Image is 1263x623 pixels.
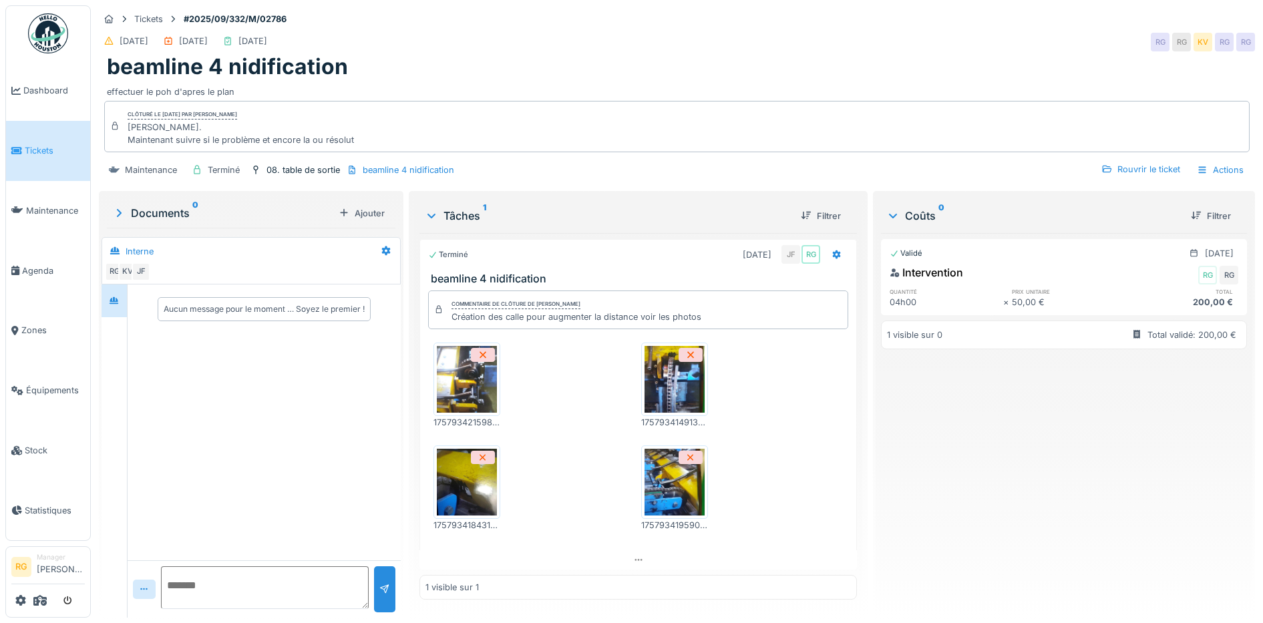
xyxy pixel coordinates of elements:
[645,449,705,515] img: 4llz2r55aqcw8eieu10lnfzl6yxc
[431,272,852,285] h3: beamline 4 nidification
[11,552,85,584] a: RG Manager[PERSON_NAME]
[37,552,85,581] li: [PERSON_NAME]
[164,303,365,315] div: Aucun message pour le moment … Soyez le premier !
[125,164,177,176] div: Maintenance
[23,84,85,97] span: Dashboard
[208,164,240,176] div: Terminé
[1125,296,1238,308] div: 200,00 €
[333,204,390,222] div: Ajouter
[1003,296,1012,308] div: ×
[6,61,90,121] a: Dashboard
[118,262,137,281] div: KV
[25,444,85,457] span: Stock
[890,248,922,259] div: Validé
[178,13,292,25] strong: #2025/09/332/M/02786
[425,581,479,594] div: 1 visible sur 1
[890,296,1003,308] div: 04h00
[6,361,90,421] a: Équipements
[37,552,85,562] div: Manager
[105,262,124,281] div: RG
[795,207,846,225] div: Filtrer
[6,240,90,300] a: Agenda
[26,204,85,217] span: Maintenance
[452,300,580,309] div: Commentaire de clôture de [PERSON_NAME]
[238,35,267,47] div: [DATE]
[192,205,198,221] sup: 0
[21,324,85,337] span: Zones
[6,121,90,181] a: Tickets
[1012,287,1125,296] h6: prix unitaire
[1205,247,1234,260] div: [DATE]
[11,557,31,577] li: RG
[128,121,354,146] div: [PERSON_NAME]. Maintenant suivre si le problème et encore la ou résolut
[107,54,348,79] h1: beamline 4 nidification
[890,287,1003,296] h6: quantité
[641,519,708,532] div: 17579341959066316563233323606808.jpg
[1147,329,1236,341] div: Total validé: 200,00 €
[1215,33,1234,51] div: RG
[437,346,497,413] img: kb4pfx1pprrqjb39yzvcyqo4sfo8
[107,80,1247,98] div: effectuer le poh d'apres le plan
[179,35,208,47] div: [DATE]
[743,248,771,261] div: [DATE]
[886,208,1180,224] div: Coûts
[433,519,500,532] div: 17579341843113978205695074735742.jpg
[6,480,90,540] a: Statistiques
[363,164,454,176] div: beamline 4 nidification
[428,249,468,260] div: Terminé
[938,208,944,224] sup: 0
[1194,33,1212,51] div: KV
[28,13,68,53] img: Badge_color-CXgf-gQk.svg
[132,262,150,281] div: JF
[25,144,85,157] span: Tickets
[126,245,154,258] div: Interne
[22,264,85,277] span: Agenda
[1012,296,1125,308] div: 50,00 €
[6,421,90,481] a: Stock
[1172,33,1191,51] div: RG
[781,245,800,264] div: JF
[1096,160,1186,178] div: Rouvrir le ticket
[25,504,85,517] span: Statistiques
[890,264,963,280] div: Intervention
[1125,287,1238,296] h6: total
[1191,160,1250,180] div: Actions
[1220,266,1238,284] div: RG
[6,181,90,241] a: Maintenance
[425,208,791,224] div: Tâches
[645,346,705,413] img: 01ptgnrnjczzeynaj2d5s6rgi17v
[452,310,701,323] div: Création des calle pour augmenter la distance voir les photos
[437,449,497,515] img: 3kf48ccq58hijnz11abmirxf9etz
[887,329,942,341] div: 1 visible sur 0
[641,416,708,429] div: 17579341491382500327992980130631.jpg
[433,416,500,429] div: 17579342159878547661545056173068.jpg
[112,205,333,221] div: Documents
[6,300,90,361] a: Zones
[128,110,237,120] div: Clôturé le [DATE] par [PERSON_NAME]
[483,208,486,224] sup: 1
[801,245,820,264] div: RG
[1186,207,1236,225] div: Filtrer
[266,164,340,176] div: 08. table de sortie
[120,35,148,47] div: [DATE]
[1236,33,1255,51] div: RG
[1198,266,1217,284] div: RG
[1151,33,1169,51] div: RG
[134,13,163,25] div: Tickets
[26,384,85,397] span: Équipements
